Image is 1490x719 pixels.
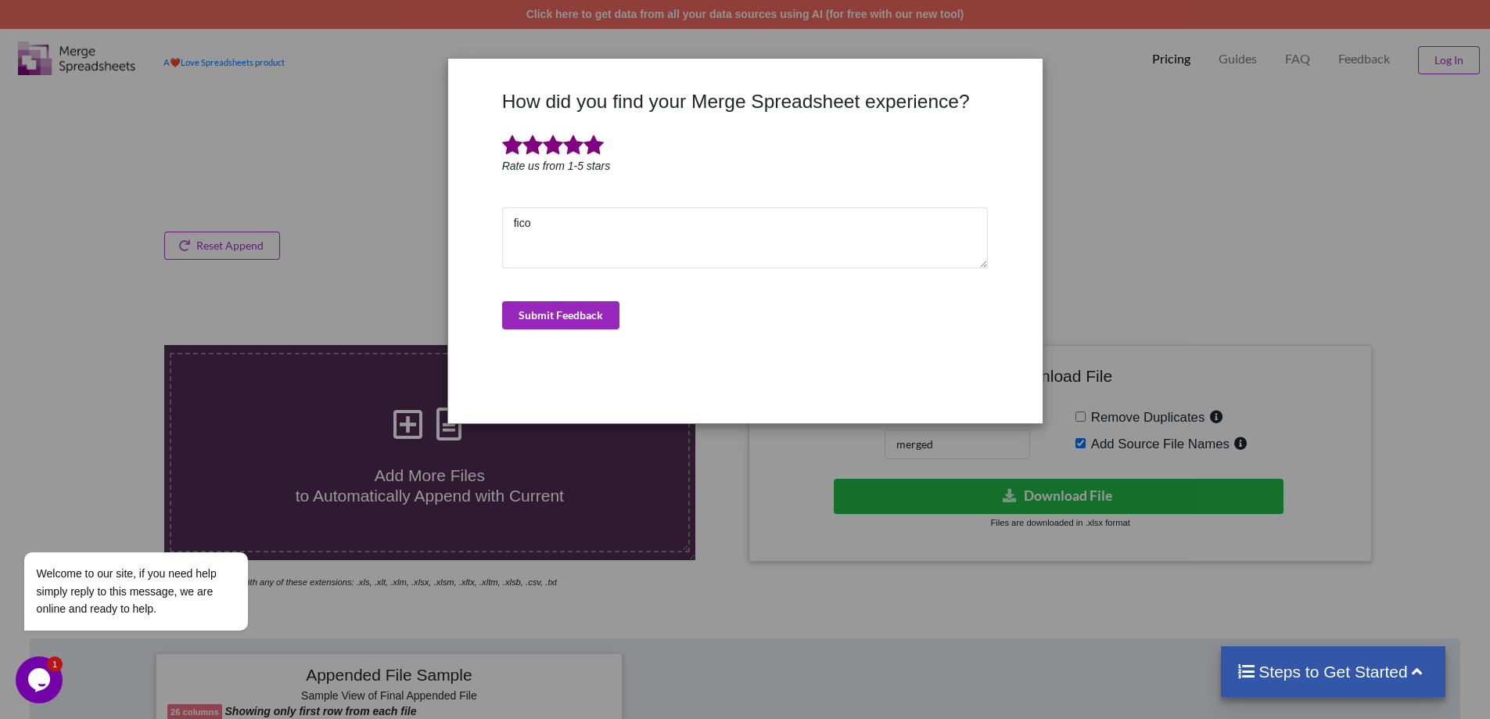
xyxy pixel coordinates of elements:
h4: Steps to Get Started [1237,662,1430,681]
h3: How did you find your Merge Spreadsheet experience? [502,90,989,113]
i: Rate us from 1-5 stars [502,160,611,172]
iframe: chat widget [16,656,66,703]
iframe: chat widget [16,464,297,649]
button: Submit Feedback [502,301,619,329]
textarea: fico [502,207,989,268]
